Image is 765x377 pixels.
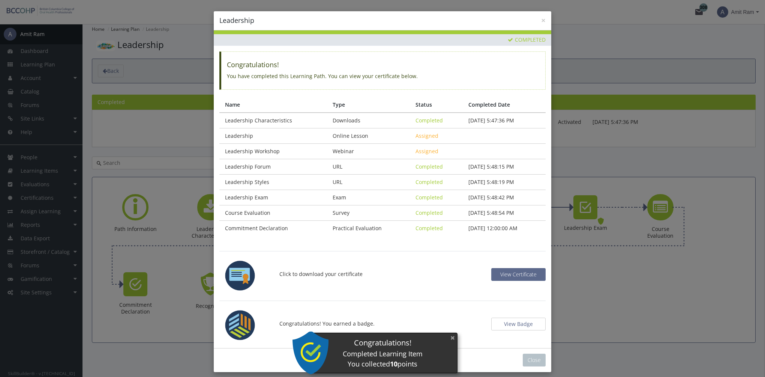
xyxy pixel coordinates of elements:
span: [DATE] 5:48:19 PM [468,178,514,185]
span: Leadership Styles [225,178,269,185]
button: × [447,330,459,345]
span: Online Lesson [333,132,368,139]
button: × [541,17,546,24]
h4: Leadership [219,16,546,26]
span: Leadership [225,132,253,139]
span: Assigned [415,148,438,155]
span: Completed [415,194,443,201]
span: [DATE] 5:48:15 PM [468,163,514,170]
img: PracticalEvaluation_Large.png [289,332,332,374]
span: Leadership Forum [225,163,271,170]
button: Close [523,354,546,366]
p: Click to download your certificate [274,259,491,289]
span: [DATE] 5:48:42 PM [468,194,514,201]
span: Commitment Declaration [225,225,288,232]
span: [DATE] 12:00:00 AM [468,225,517,232]
th: Status [410,97,463,113]
span: Completed [415,225,443,232]
span: Webinar [333,148,354,155]
span: Exam [333,194,346,201]
span: [DATE] 5:48:54 PM [468,209,514,216]
strong: 10 [390,359,397,368]
span: URL [333,163,342,170]
p: Congratulations! You earned a badge. [274,309,491,339]
span: Practical Evaluation [333,225,382,232]
th: Completed Date [463,97,546,113]
span: Leadership Exam [225,194,268,201]
span: Leadership Characteristics [225,117,292,124]
span: Completed [508,36,546,43]
span: Completed [415,163,443,170]
span: Completed [415,178,443,185]
img: Open Badge - [225,309,255,342]
th: Name [219,97,327,113]
button: Download Certificate (pdf) [491,268,546,281]
div: You collected points [308,359,457,369]
span: View Certificate [500,271,537,278]
span: URL [333,178,342,185]
span: [DATE] 5:47:36 PM [468,117,514,124]
span: Completed [415,117,443,124]
h4: Congratulations! [227,61,540,69]
div: Congratulations! [308,338,457,348]
button: View Badge [491,318,546,330]
div: Completed Learning Item [308,349,457,359]
th: Type [327,97,410,113]
span: Downloads [333,117,360,124]
span: Survey [333,209,349,216]
span: Completed [415,209,443,216]
span: Leadership Workshop [225,148,280,155]
span: Assigned [415,132,438,139]
p: You have completed this Learning Path. You can view your certificate below. [227,72,540,80]
span: Course Evaluation [225,209,270,216]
